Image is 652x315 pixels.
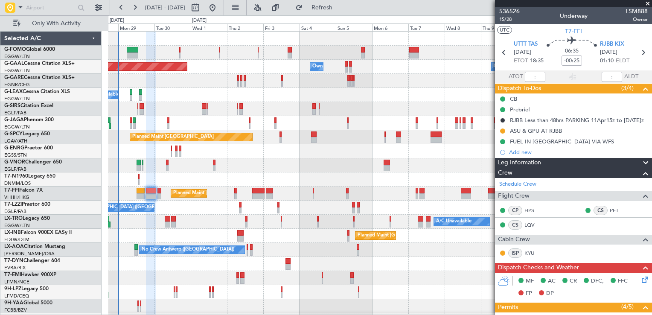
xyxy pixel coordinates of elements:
[508,206,522,215] div: CP
[524,249,544,257] a: KYU
[4,216,23,221] span: LX-TRO
[509,73,523,81] span: ATOT
[626,16,648,23] span: Owner
[4,75,75,80] a: G-GARECessna Citation XLS+
[560,12,588,20] div: Underway
[4,194,29,201] a: VHHH/HKG
[499,16,520,23] span: 15/28
[514,48,531,57] span: [DATE]
[526,289,532,298] span: FP
[498,235,530,245] span: Cabin Crew
[4,131,23,137] span: G-SPCY
[4,208,26,215] a: EGLF/FAB
[510,138,614,145] div: FUEL IN [GEOGRAPHIC_DATA] VIA WFS
[4,236,29,243] a: EDLW/DTM
[510,127,562,134] div: ASU & GPU AT RJBB
[4,146,24,151] span: G-ENRG
[4,96,30,102] a: EGGW/LTN
[498,168,512,178] span: Crew
[4,75,24,80] span: G-GARE
[154,23,191,31] div: Tue 30
[525,72,545,82] input: --:--
[4,300,52,306] a: 9H-YAAGlobal 5000
[498,84,541,93] span: Dispatch To-Dos
[4,61,24,66] span: G-GAAL
[48,201,186,214] div: A/C Unavailable [GEOGRAPHIC_DATA] ([GEOGRAPHIC_DATA])
[4,131,50,137] a: G-SPCYLegacy 650
[4,110,26,116] a: EGLF/FAB
[618,277,628,286] span: FFC
[142,243,234,256] div: No Crew Antwerp ([GEOGRAPHIC_DATA])
[304,5,340,11] span: Refresh
[4,82,30,88] a: EGNR/CEG
[4,307,27,313] a: FCBB/BZV
[118,23,154,31] div: Mon 29
[600,40,624,49] span: RJBB KIX
[192,17,207,24] div: [DATE]
[4,300,23,306] span: 9H-YAA
[291,1,343,15] button: Refresh
[570,277,577,286] span: CR
[498,263,579,273] span: Dispatch Checks and Weather
[173,187,308,200] div: Planned Maint [GEOGRAPHIC_DATA] ([GEOGRAPHIC_DATA])
[4,286,49,292] a: 9H-LPZLegacy 500
[591,277,604,286] span: DFC,
[4,146,53,151] a: G-ENRGPraetor 600
[526,277,534,286] span: MF
[499,7,520,16] span: 536526
[336,23,372,31] div: Sun 5
[4,230,72,235] a: LX-INBFalcon 900EX EASy II
[4,244,24,249] span: LX-AOA
[4,244,65,249] a: LX-AOACitation Mustang
[524,207,544,214] a: HPS
[497,26,512,34] button: UTC
[4,174,28,179] span: T7-N1960
[4,293,29,299] a: LFMD/CEQ
[4,216,50,221] a: LX-TROLegacy 650
[4,265,26,271] a: EVRA/RIX
[4,152,27,158] a: EGSS/STN
[263,23,300,31] div: Fri 3
[26,1,75,14] input: Airport
[4,202,50,207] a: T7-LZZIPraetor 600
[4,138,27,144] a: LGAV/ATH
[4,230,21,235] span: LX-INB
[4,279,29,285] a: LFMN/NCE
[145,4,185,12] span: [DATE] - [DATE]
[621,302,634,311] span: (4/5)
[498,191,530,201] span: Flight Crew
[4,117,54,122] a: G-JAGAPhenom 300
[624,73,638,81] span: ALDT
[4,174,55,179] a: T7-N1960Legacy 650
[4,160,62,165] a: G-VNORChallenger 650
[510,106,530,113] div: Prebrief
[510,117,644,124] div: RJBB Less than 48hrs PARKING 11Apr15z to [DATE]z
[4,286,21,292] span: 9H-LPZ
[4,251,55,257] a: [PERSON_NAME]/QSA
[498,158,541,168] span: Leg Information
[499,180,536,189] a: Schedule Crew
[565,47,579,55] span: 06:35
[4,89,70,94] a: G-LEAXCessna Citation XLS
[312,60,327,73] div: Owner
[508,248,522,258] div: ISP
[4,117,24,122] span: G-JAGA
[616,57,629,65] span: ELDT
[4,53,30,60] a: EGGW/LTN
[4,188,19,193] span: T7-FFI
[524,221,544,229] a: LQV
[4,188,43,193] a: T7-FFIFalcon 7X
[436,215,472,228] div: A/C Unavailable
[4,202,22,207] span: T7-LZZI
[4,222,30,229] a: EGGW/LTN
[594,206,608,215] div: CS
[546,289,554,298] span: DP
[4,166,26,172] a: EGLF/FAB
[4,180,31,187] a: DNMM/LOS
[4,61,75,66] a: G-GAALCessna Citation XLS+
[481,23,517,31] div: Thu 9
[508,220,522,230] div: CS
[610,207,629,214] a: PET
[565,27,582,36] span: T7-FFI
[4,258,60,263] a: T7-DYNChallenger 604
